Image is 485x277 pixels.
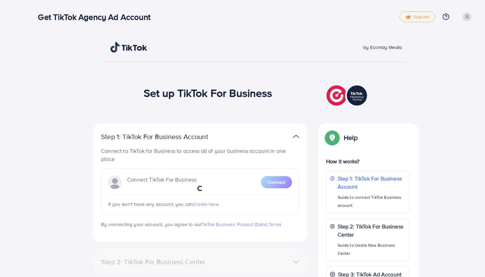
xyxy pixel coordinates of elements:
h3: Get TikTok Agency Ad Account [38,12,155,22]
p: Help [344,134,358,142]
p: Step 2: TikTok For Business Center [338,222,406,239]
p: Guide to connect TikTok Business account [338,193,406,210]
p: Step 1: TikTok For Business Account [338,174,406,191]
img: TikTok partner [293,132,299,141]
p: Guide to create New Business Center [338,241,406,257]
span: by Ecomdy Media [363,44,402,51]
span: Upgrade [405,15,430,20]
img: Popup guide [326,132,338,144]
a: tickUpgrade [399,11,435,22]
p: Step 1: TikTok For Business Account [101,133,229,141]
h1: Set up TikTok For Business [144,86,272,99]
img: tick [405,15,411,20]
img: TikTok [110,42,147,53]
img: TikTok partner [326,84,369,107]
p: How it works? [326,157,410,165]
